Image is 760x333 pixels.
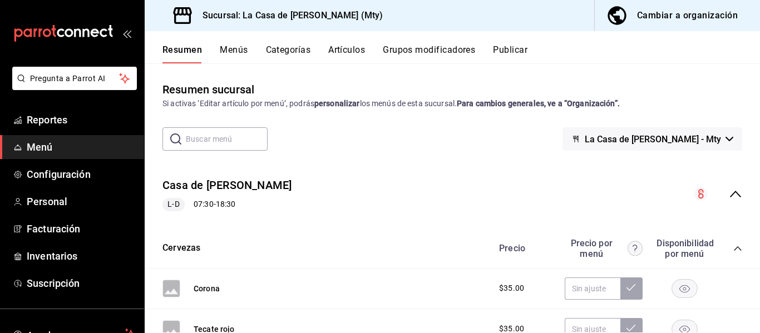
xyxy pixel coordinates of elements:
h3: Sucursal: La Casa de [PERSON_NAME] (Mty) [194,9,383,22]
button: Corona [194,283,220,294]
input: Sin ajuste [565,277,620,300]
div: Resumen sucursal [162,81,254,98]
div: collapse-menu-row [145,168,760,220]
button: collapse-category-row [733,244,742,253]
button: La Casa de [PERSON_NAME] - Mty [562,127,742,151]
div: Precio [488,243,559,254]
span: Suscripción [27,276,135,291]
span: Configuración [27,167,135,182]
a: Pregunta a Parrot AI [8,81,137,92]
div: Disponibilidad por menú [657,238,712,259]
div: Cambiar a organización [637,8,738,23]
span: $35.00 [499,282,524,294]
span: L-D [163,198,184,210]
strong: personalizar [314,99,360,108]
strong: Para cambios generales, ve a “Organización”. [457,99,620,108]
div: 07:30 - 18:30 [162,198,292,211]
span: Inventarios [27,248,135,264]
div: navigation tabs [162,44,760,63]
button: Artículos [328,44,365,63]
span: Menú [27,140,135,155]
input: Buscar menú [186,128,268,150]
button: Resumen [162,44,202,63]
button: Publicar [493,44,527,63]
div: Precio por menú [565,238,643,259]
button: Grupos modificadores [383,44,475,63]
span: Personal [27,194,135,209]
span: La Casa de [PERSON_NAME] - Mty [585,134,721,145]
button: Casa de [PERSON_NAME] [162,177,292,193]
button: Cervezas [162,242,200,255]
span: Pregunta a Parrot AI [30,73,120,85]
button: Menús [220,44,248,63]
div: Si activas ‘Editar artículo por menú’, podrás los menús de esta sucursal. [162,98,742,110]
button: open_drawer_menu [122,29,131,38]
button: Categorías [266,44,311,63]
span: Reportes [27,112,135,127]
button: Pregunta a Parrot AI [12,67,137,90]
span: Facturación [27,221,135,236]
